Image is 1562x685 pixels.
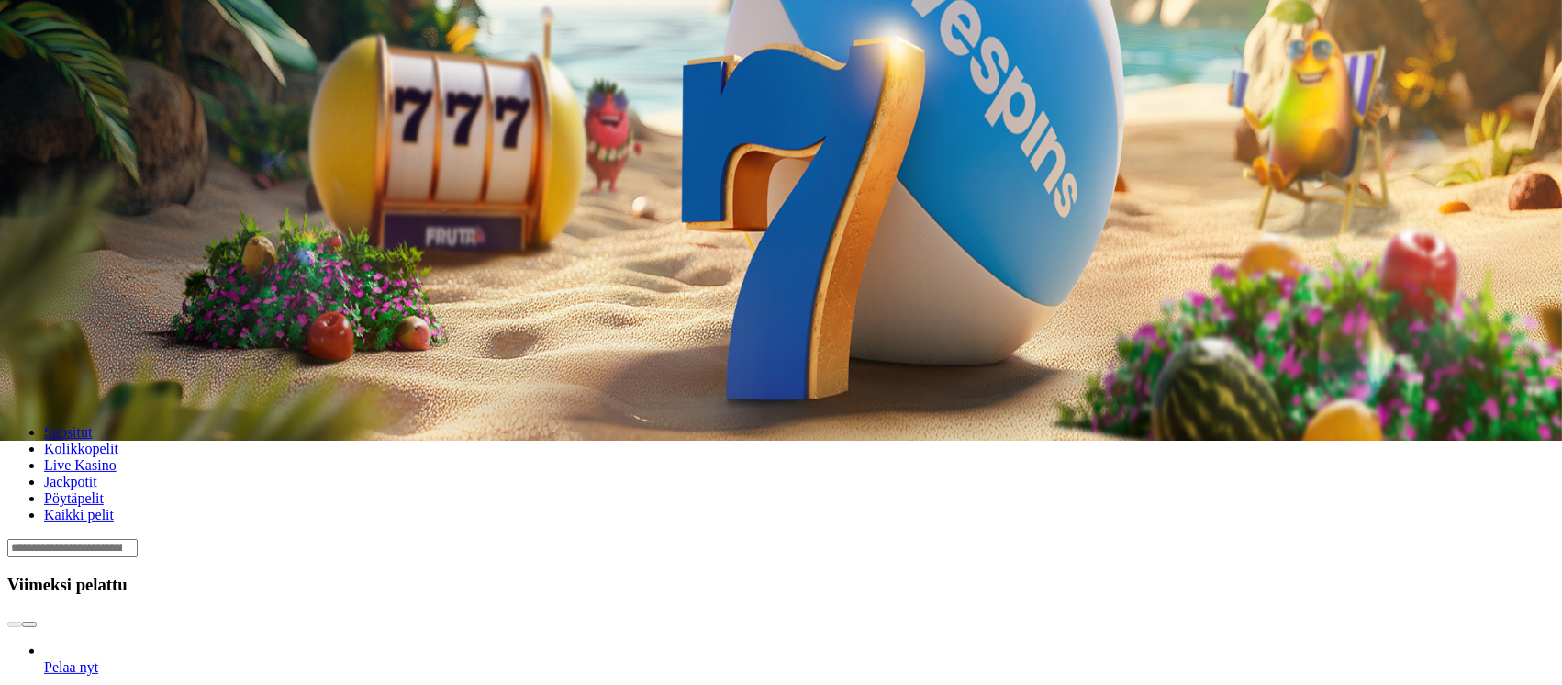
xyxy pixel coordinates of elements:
[22,622,37,627] button: next slide
[44,441,118,456] a: Kolikkopelit
[44,507,114,522] a: Kaikki pelit
[44,490,104,506] a: Pöytäpelit
[7,575,1555,595] h3: Viimeksi pelattu
[44,474,97,489] a: Jackpotit
[44,659,98,675] span: Pelaa nyt
[7,393,1555,557] header: Lobby
[44,659,98,675] a: Big Bass Bonanza
[7,393,1555,523] nav: Lobby
[7,539,138,557] input: Search
[7,622,22,627] button: prev slide
[44,424,92,440] a: Suositut
[44,457,117,473] a: Live Kasino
